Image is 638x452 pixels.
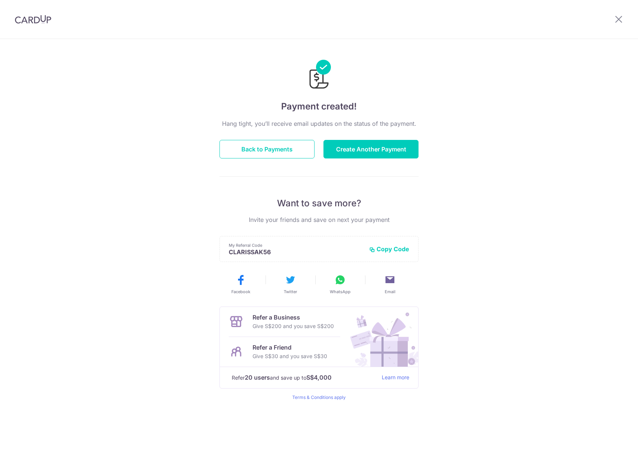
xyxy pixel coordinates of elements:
[323,140,419,158] button: Create Another Payment
[245,373,270,382] strong: 20 users
[232,373,376,382] p: Refer and save up to
[307,60,331,91] img: Payments
[219,100,419,113] h4: Payment created!
[15,15,51,24] img: CardUp
[219,274,263,295] button: Facebook
[292,394,346,400] a: Terms & Conditions apply
[284,289,297,295] span: Twitter
[368,274,412,295] button: Email
[330,289,351,295] span: WhatsApp
[219,215,419,224] p: Invite your friends and save on next your payment
[268,274,312,295] button: Twitter
[343,307,418,367] img: Refer
[385,289,396,295] span: Email
[253,322,334,331] p: Give S$200 and you save S$200
[253,343,327,352] p: Refer a Friend
[219,140,315,158] button: Back to Payments
[219,119,419,128] p: Hang tight, you’ll receive email updates on the status of the payment.
[382,373,409,382] a: Learn more
[369,245,409,253] button: Copy Code
[306,373,332,382] strong: S$4,000
[253,313,334,322] p: Refer a Business
[253,352,327,361] p: Give S$30 and you save S$30
[318,274,362,295] button: WhatsApp
[229,248,363,256] p: CLARISSAK56
[231,289,250,295] span: Facebook
[219,197,419,209] p: Want to save more?
[229,242,363,248] p: My Referral Code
